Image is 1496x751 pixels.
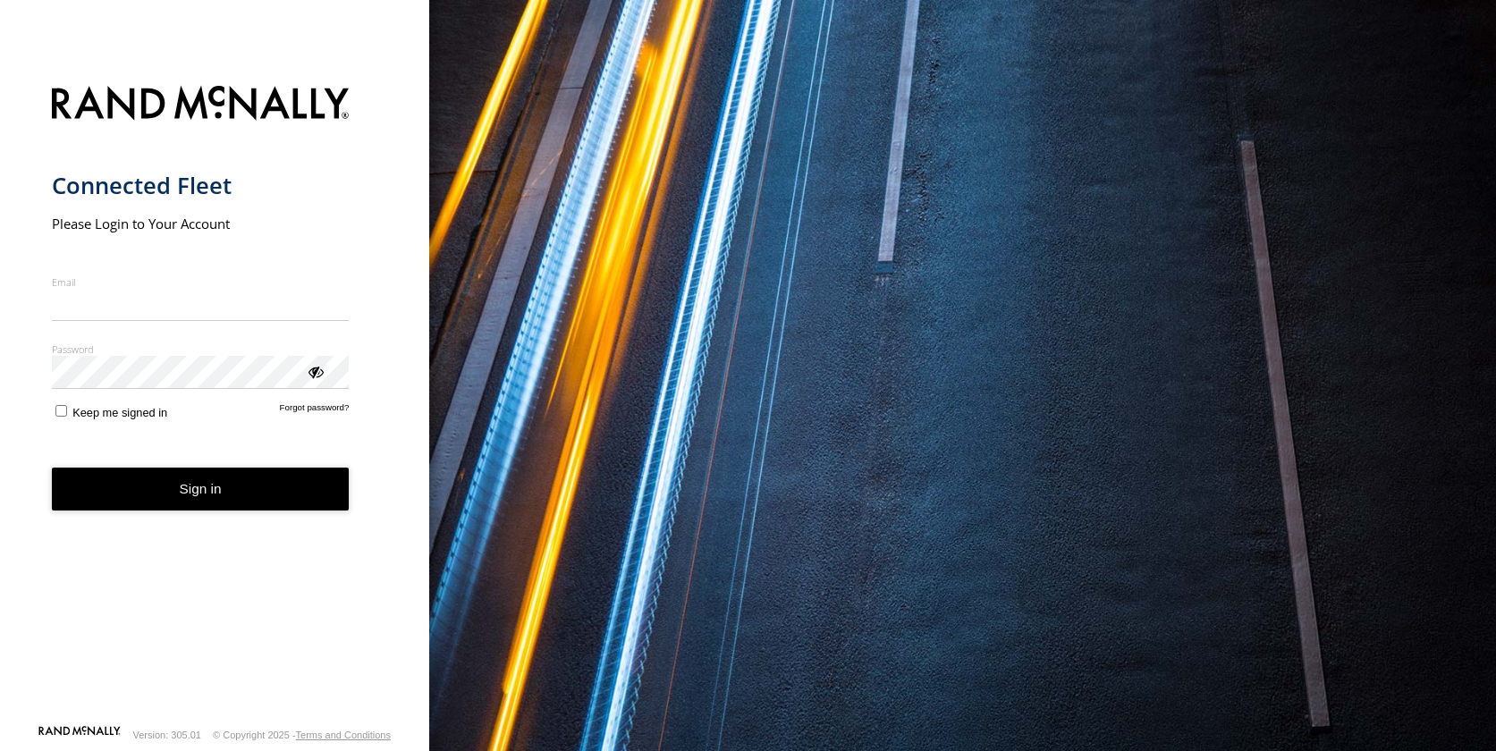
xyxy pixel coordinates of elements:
[213,730,391,740] div: © Copyright 2025 -
[296,730,391,740] a: Terms and Conditions
[52,468,350,511] button: Sign in
[72,406,167,419] span: Keep me signed in
[52,342,350,356] label: Password
[52,75,378,724] form: main
[280,402,350,419] a: Forgot password?
[38,726,121,744] a: Visit our Website
[52,171,350,200] h1: Connected Fleet
[133,730,201,740] div: Version: 305.01
[306,362,324,380] div: ViewPassword
[52,275,350,289] label: Email
[52,82,350,128] img: Rand McNally
[52,215,350,232] h2: Please Login to Your Account
[55,405,67,417] input: Keep me signed in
